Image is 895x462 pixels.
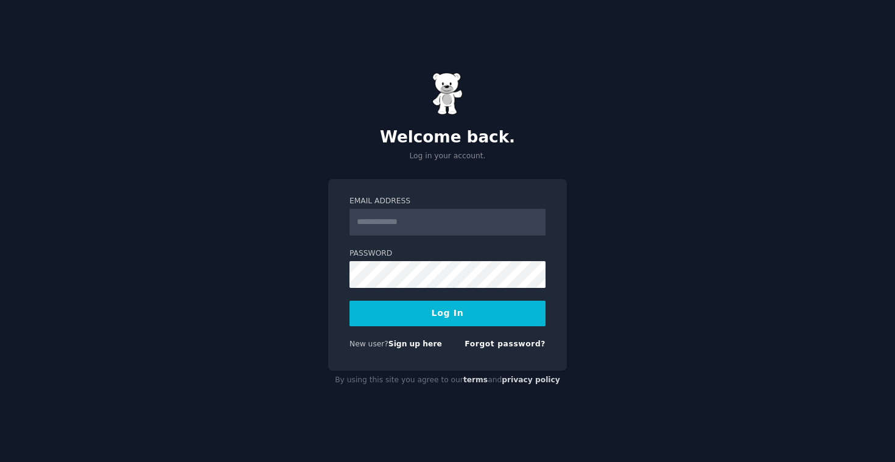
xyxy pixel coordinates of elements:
[349,248,546,259] label: Password
[388,340,442,348] a: Sign up here
[328,371,567,390] div: By using this site you agree to our and
[502,376,560,384] a: privacy policy
[328,128,567,147] h2: Welcome back.
[432,72,463,115] img: Gummy Bear
[349,340,388,348] span: New user?
[349,196,546,207] label: Email Address
[349,301,546,326] button: Log In
[463,376,488,384] a: terms
[328,151,567,162] p: Log in your account.
[465,340,546,348] a: Forgot password?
